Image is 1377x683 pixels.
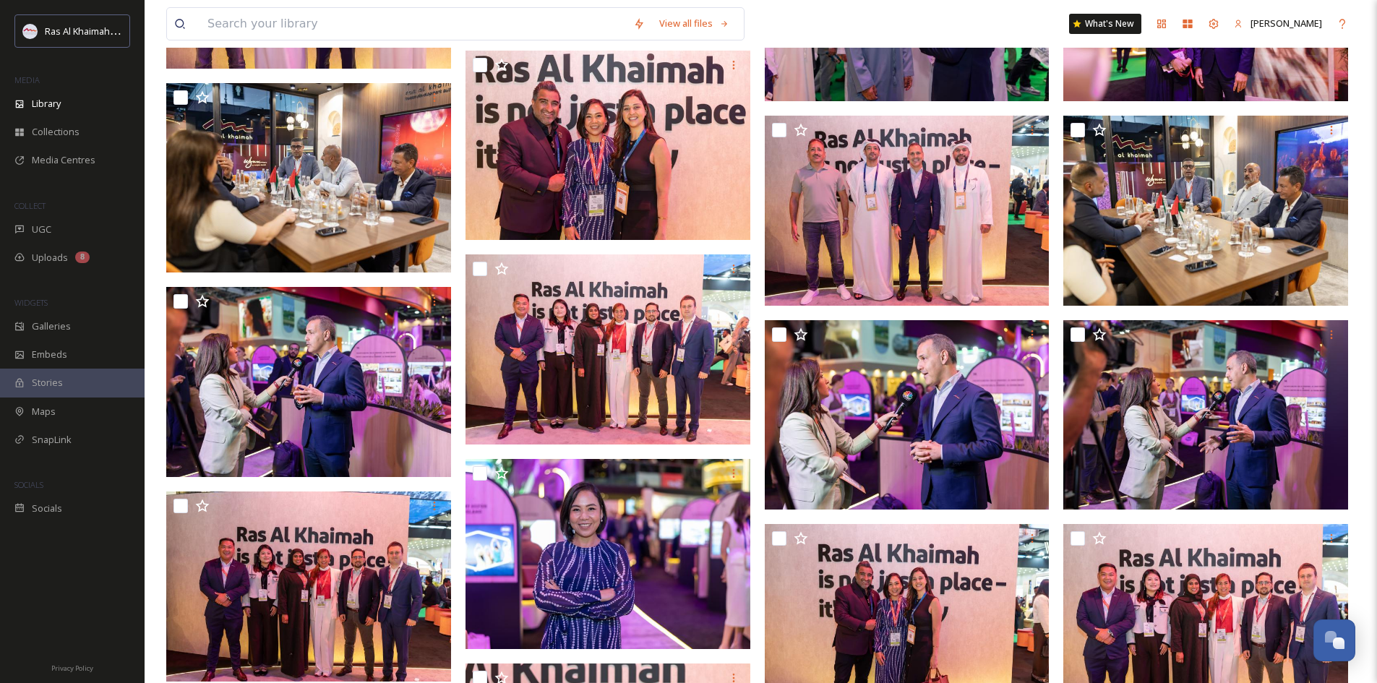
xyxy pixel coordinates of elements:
[32,97,61,111] span: Library
[14,200,46,211] span: COLLECT
[166,287,451,477] img: ATM 2025 (203).jpg
[1251,17,1322,30] span: [PERSON_NAME]
[32,348,67,361] span: Embeds
[51,658,93,676] a: Privacy Policy
[32,251,68,265] span: Uploads
[32,125,80,139] span: Collections
[1063,320,1348,510] img: ATM 2025 (204).jpg
[1227,9,1329,38] a: [PERSON_NAME]
[32,223,51,236] span: UGC
[1313,619,1355,661] button: Open Chat
[32,153,95,167] span: Media Centres
[166,491,451,682] img: ATM 2025 (199).jpg
[1063,116,1348,306] img: ATM 2025 (208).jpg
[1069,14,1141,34] a: What's New
[14,74,40,85] span: MEDIA
[32,433,72,447] span: SnapLink
[200,8,626,40] input: Search your library
[765,116,1050,306] img: ATM 2025 (209).jpg
[51,663,93,673] span: Privacy Policy
[75,252,90,263] div: 8
[466,459,750,649] img: ATM 2025 (194).jpg
[32,376,63,390] span: Stories
[32,319,71,333] span: Galleries
[14,479,43,490] span: SOCIALS
[45,24,249,38] span: Ras Al Khaimah Tourism Development Authority
[32,405,56,418] span: Maps
[14,297,48,308] span: WIDGETS
[32,502,62,515] span: Socials
[166,83,451,273] img: ATM 2025 (207).jpg
[466,51,750,241] img: ATM 2025 (202).jpg
[23,24,38,38] img: Logo_RAKTDA_RGB-01.png
[765,320,1050,510] img: ATM 2025 (205).jpg
[466,254,750,444] img: ATM 2025 (198).jpg
[652,9,737,38] a: View all files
